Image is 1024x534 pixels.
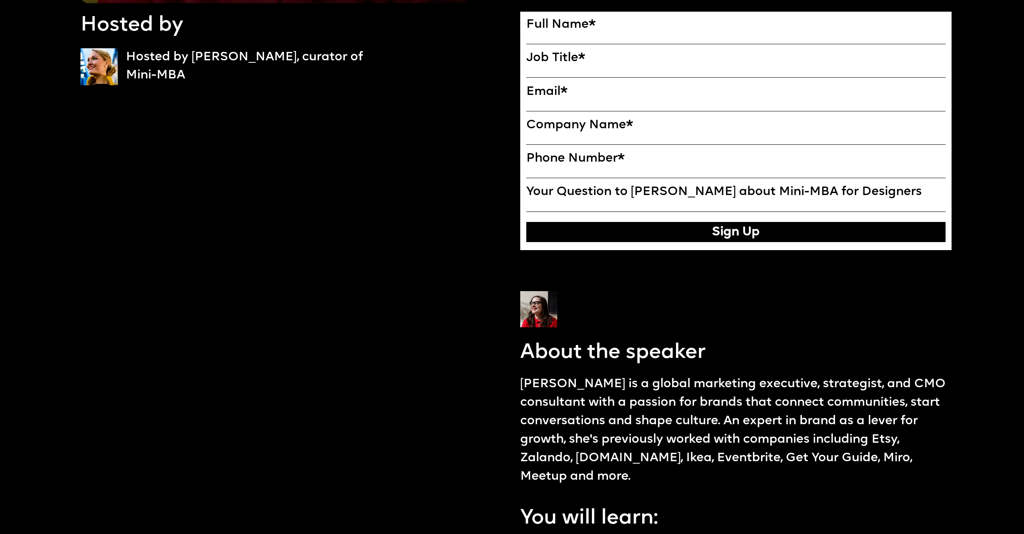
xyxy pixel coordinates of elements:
[526,118,946,133] label: Company Name
[520,375,952,486] p: [PERSON_NAME] is a global marketing executive, strategist, and CMO consultant with a passion for ...
[520,504,658,533] p: You will learn:
[526,18,946,33] label: Full Name
[526,85,946,100] label: Email
[526,152,946,166] label: Phone Number
[526,51,946,66] label: Job Title
[520,339,706,367] p: About the speaker
[126,48,384,85] p: Hosted by [PERSON_NAME], curator of Mini-MBA
[526,222,946,242] button: Sign Up
[526,185,946,200] label: Your Question to [PERSON_NAME] about Mini-MBA for Designers
[80,11,183,40] p: Hosted by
